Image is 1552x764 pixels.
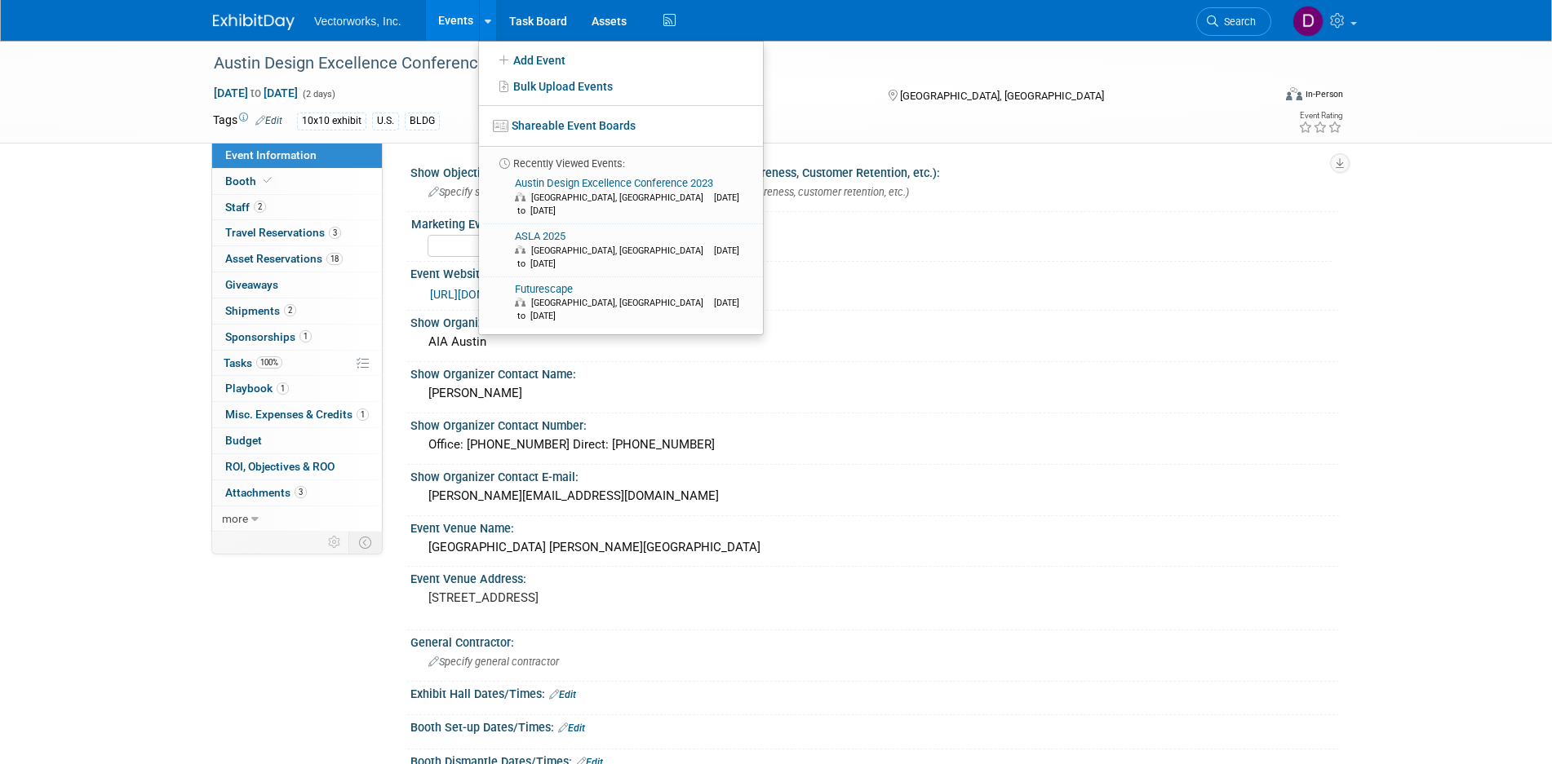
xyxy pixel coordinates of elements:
[558,722,585,734] a: Edit
[423,329,1327,355] div: AIA Austin
[531,192,712,203] span: [GEOGRAPHIC_DATA], [GEOGRAPHIC_DATA]
[484,171,756,223] a: Austin Design Excellence Conference 2023 [GEOGRAPHIC_DATA], [GEOGRAPHIC_DATA] [DATE] to [DATE]
[224,356,282,369] span: Tasks
[299,330,312,342] span: 1
[326,253,343,265] span: 18
[1305,88,1343,100] div: In-Person
[349,532,383,553] td: Toggle Event Tabs
[225,148,317,161] span: Event Information
[225,174,275,188] span: Booth
[372,113,399,130] div: U.S.
[212,376,382,401] a: Playbook1
[254,201,266,213] span: 2
[329,227,341,239] span: 3
[405,113,440,130] div: BLDG
[1196,7,1271,36] a: Search
[212,272,382,298] a: Giveaways
[225,278,278,291] span: Giveaways
[428,656,559,668] span: Specify general contractor
[225,460,335,473] span: ROI, Objectives & ROO
[212,402,382,427] a: Misc. Expenses & Credits1
[297,113,366,130] div: 10x10 exhibit
[410,262,1339,283] div: Event Website:
[208,49,1247,78] div: Austin Design Excellence Conference 2023
[212,143,382,168] a: Event Information
[357,408,369,421] span: 1
[423,381,1327,406] div: [PERSON_NAME]
[493,120,508,132] img: seventboard-3.png
[410,311,1339,331] div: Show Organizer:
[212,325,382,350] a: Sponsorships1
[225,330,312,343] span: Sponsorships
[212,428,382,453] a: Budget
[428,590,779,605] pre: [STREET_ADDRESS]
[225,201,266,214] span: Staff
[213,86,299,100] span: [DATE] [DATE]
[479,111,763,140] a: Shareable Event Boards
[531,245,712,256] span: [GEOGRAPHIC_DATA], [GEOGRAPHIC_DATA]
[212,246,382,272] a: Asset Reservations18
[314,15,401,28] span: Vectorworks, Inc.
[479,73,763,99] a: Bulk Upload Events
[212,169,382,194] a: Booth
[225,252,343,265] span: Asset Reservations
[410,465,1339,485] div: Show Organizer Contact E-mail:
[410,630,1339,651] div: General Contractor:
[1175,85,1343,109] div: Event Format
[277,382,289,395] span: 1
[212,220,382,245] a: Travel Reservations3
[410,413,1339,434] div: Show Organizer Contact Number:
[410,567,1339,587] div: Event Venue Address:
[225,434,262,447] span: Budget
[479,47,763,73] a: Add Event
[410,715,1339,736] div: Booth Set-up Dates/Times:
[900,90,1104,102] span: [GEOGRAPHIC_DATA], [GEOGRAPHIC_DATA]
[212,506,382,532] a: more
[222,512,248,525] span: more
[301,89,335,99] span: (2 days)
[515,192,739,216] span: [DATE] to [DATE]
[213,112,282,130] td: Tags
[212,298,382,324] a: Shipments2
[225,408,369,421] span: Misc. Expenses & Credits
[212,454,382,479] a: ROI, Objectives & ROO
[410,682,1339,703] div: Exhibit Hall Dates/Times:
[428,186,909,198] span: Specify show objectives (e.g. brand awareness, lead gen, academic awareness, customer retention, ...
[225,382,289,395] span: Playbook
[423,484,1327,509] div: [PERSON_NAME][EMAIL_ADDRESS][DOMAIN_NAME]
[212,195,382,220] a: Staff2
[479,146,763,171] li: Recently Viewed Events:
[248,86,264,99] span: to
[549,689,576,700] a: Edit
[515,245,739,269] span: [DATE] to [DATE]
[484,277,756,329] a: Futurescape [GEOGRAPHIC_DATA], [GEOGRAPHIC_DATA] [DATE] to [DATE]
[225,486,307,499] span: Attachments
[1293,6,1324,37] img: Don Hall
[295,486,307,498] span: 3
[256,356,282,369] span: 100%
[410,362,1339,382] div: Show Organizer Contact Name:
[1298,112,1342,120] div: Event Rating
[212,351,382,376] a: Tasks100%
[321,532,349,553] td: Personalize Event Tab Strip
[255,115,282,126] a: Edit
[225,304,296,317] span: Shipments
[423,535,1327,560] div: [GEOGRAPHIC_DATA] [PERSON_NAME][GEOGRAPHIC_DATA]
[212,480,382,506] a: Attachments3
[284,304,296,316] span: 2
[1286,87,1302,100] img: Format-Inperson.png
[264,176,272,185] i: Booth reservation complete
[225,226,341,239] span: Travel Reservations
[213,14,295,30] img: ExhibitDay
[1218,15,1256,28] span: Search
[430,288,545,301] a: [URL][DOMAIN_NAME]
[423,432,1327,457] div: Office: [PHONE_NUMBER] Direct: [PHONE_NUMBER]
[484,224,756,276] a: ASLA 2025 [GEOGRAPHIC_DATA], [GEOGRAPHIC_DATA] [DATE] to [DATE]
[410,516,1339,537] div: Event Venue Name:
[410,161,1339,181] div: Show Objectives (e.g. Brand Awareness, Lead gen, Academic Awareness, Customer Retention, etc.):
[531,298,712,308] span: [GEOGRAPHIC_DATA], [GEOGRAPHIC_DATA]
[411,212,1332,232] div: Marketing Events Team Member:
